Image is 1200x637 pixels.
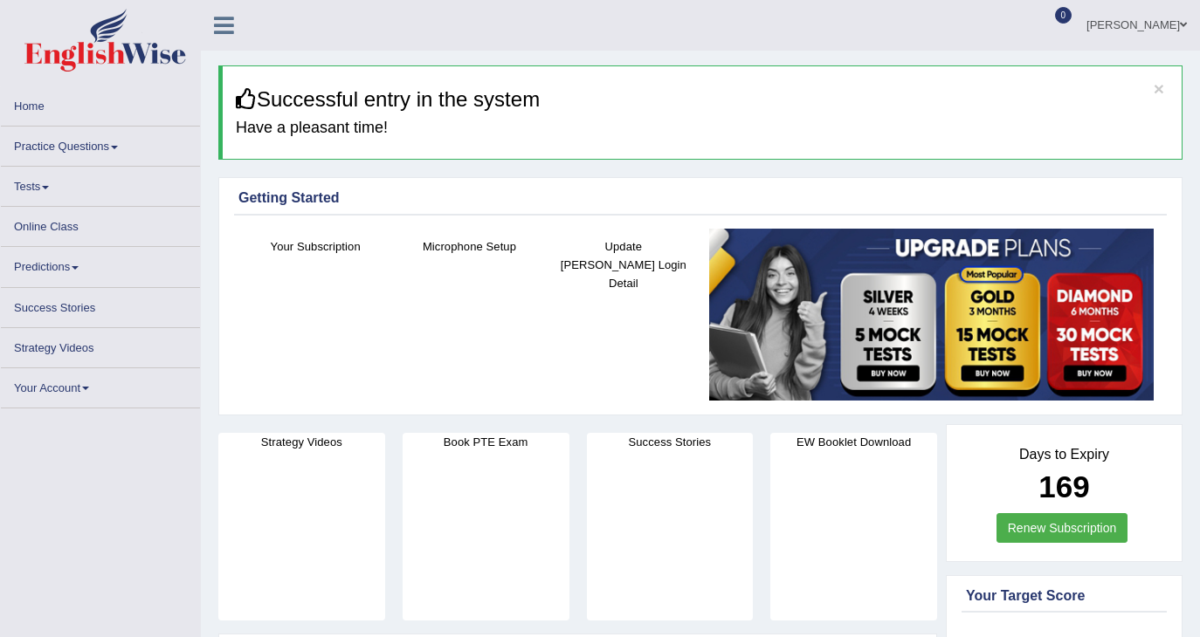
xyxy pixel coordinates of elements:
[1,86,200,120] a: Home
[770,433,937,451] h4: EW Booklet Download
[587,433,754,451] h4: Success Stories
[997,513,1128,543] a: Renew Subscription
[1,207,200,241] a: Online Class
[236,120,1169,137] h4: Have a pleasant time!
[1,328,200,362] a: Strategy Videos
[403,433,569,451] h4: Book PTE Exam
[401,237,537,256] h4: Microphone Setup
[966,586,1162,606] div: Your Target Score
[1,288,200,322] a: Success Stories
[1,127,200,161] a: Practice Questions
[709,229,1154,401] img: small5.jpg
[238,188,1162,209] div: Getting Started
[1154,79,1164,98] button: ×
[966,447,1162,462] h4: Days to Expiry
[236,88,1169,111] h3: Successful entry in the system
[1,167,200,201] a: Tests
[1055,7,1072,24] span: 0
[1038,469,1089,503] b: 169
[247,237,383,256] h4: Your Subscription
[555,237,692,292] h4: Update [PERSON_NAME] Login Detail
[218,433,385,451] h4: Strategy Videos
[1,368,200,402] a: Your Account
[1,247,200,281] a: Predictions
